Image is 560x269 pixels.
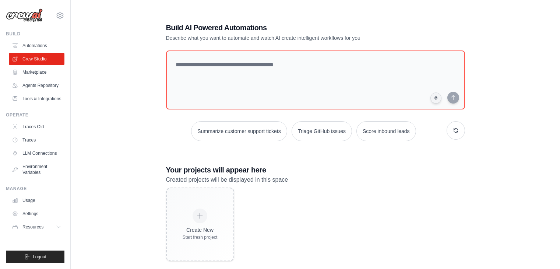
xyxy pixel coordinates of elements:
a: LLM Connections [9,147,64,159]
button: Triage GitHub issues [292,121,352,141]
span: Resources [22,224,43,230]
a: Environment Variables [9,161,64,178]
a: Automations [9,40,64,52]
p: Created projects will be displayed in this space [166,175,465,185]
a: Usage [9,195,64,206]
a: Tools & Integrations [9,93,64,105]
a: Marketplace [9,66,64,78]
h3: Your projects will appear here [166,165,465,175]
button: Get new suggestions [447,121,465,140]
div: Build [6,31,64,37]
span: Logout [33,254,46,260]
div: Operate [6,112,64,118]
a: Agents Repository [9,80,64,91]
div: Create New [183,226,218,234]
p: Describe what you want to automate and watch AI create intelligent workflows for you [166,34,413,42]
button: Score inbound leads [356,121,416,141]
img: Logo [6,8,43,22]
button: Resources [9,221,64,233]
a: Traces Old [9,121,64,133]
a: Traces [9,134,64,146]
div: Start fresh project [183,234,218,240]
button: Click to speak your automation idea [430,92,441,104]
a: Crew Studio [9,53,64,65]
iframe: Chat Widget [523,234,560,269]
a: Settings [9,208,64,220]
div: Manage [6,186,64,192]
button: Summarize customer support tickets [191,121,287,141]
button: Logout [6,251,64,263]
h1: Build AI Powered Automations [166,22,413,33]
